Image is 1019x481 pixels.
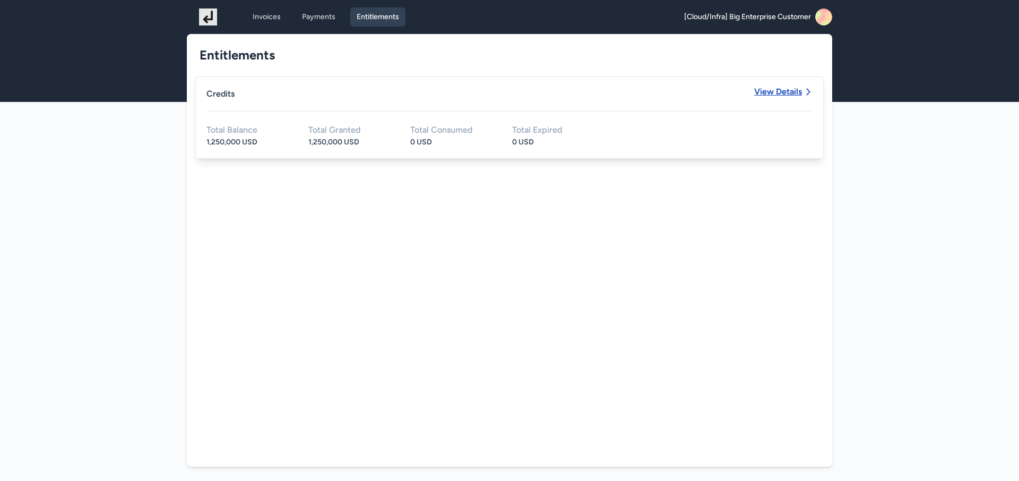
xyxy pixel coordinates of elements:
[512,136,597,148] div: 0 USD
[754,88,802,96] span: View Details
[200,47,811,64] h1: Entitlements
[350,7,405,27] a: Entitlements
[191,8,225,25] img: logo_1755619130.png
[206,136,291,148] div: 1,250,000 USD
[754,88,813,96] a: View Details
[296,7,342,27] a: Payments
[410,126,495,134] div: Total Consumed
[308,136,393,148] div: 1,250,000 USD
[206,88,235,111] div: Credits
[308,126,393,134] div: Total Granted
[684,8,832,25] a: [Cloud/Infra] Big Enterprise Customer
[410,136,495,148] div: 0 USD
[206,126,291,134] div: Total Balance
[684,12,811,22] span: [Cloud/Infra] Big Enterprise Customer
[246,7,287,27] a: Invoices
[512,126,597,134] div: Total Expired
